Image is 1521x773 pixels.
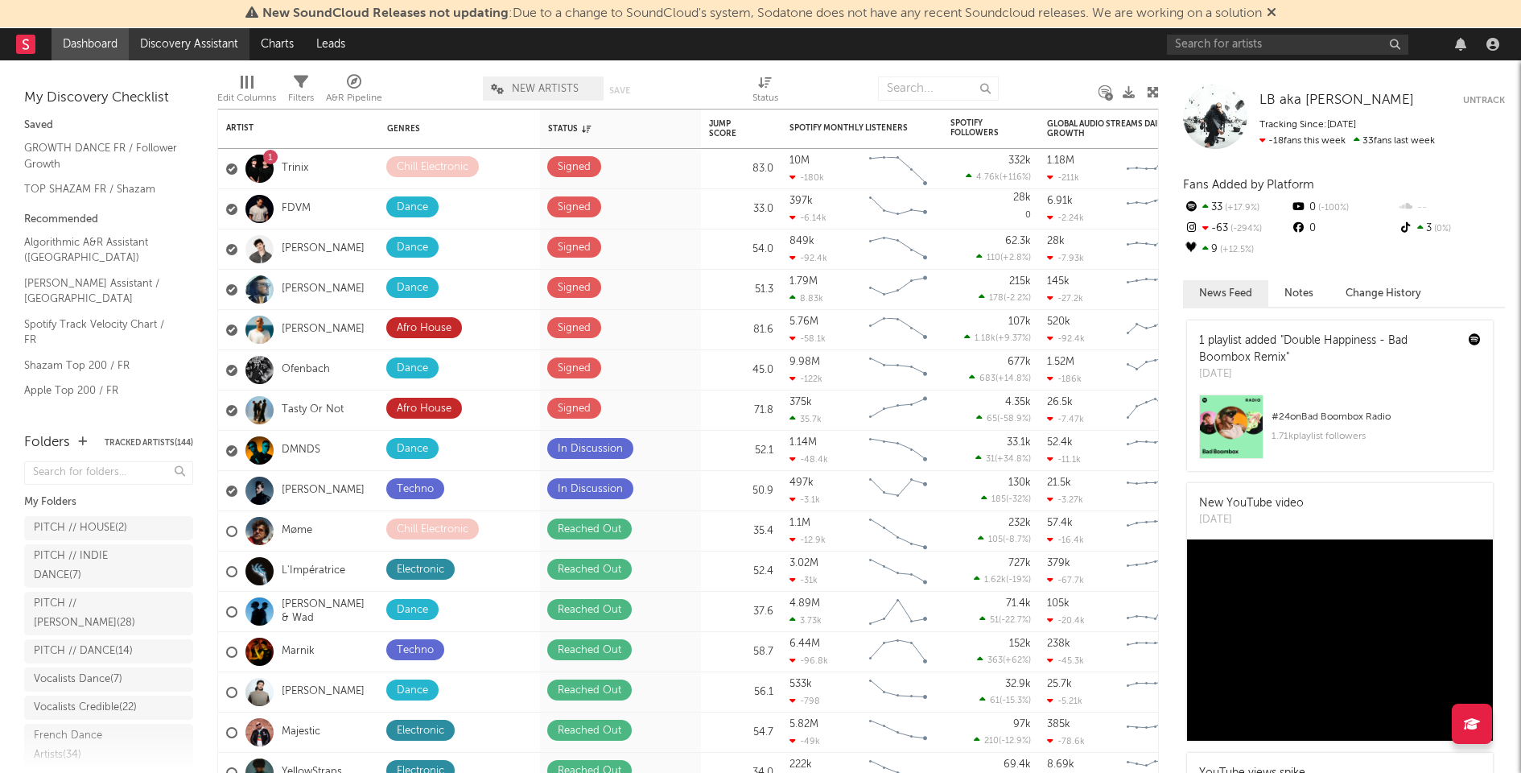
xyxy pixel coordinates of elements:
span: NEW ARTISTS [512,84,579,94]
div: 1.71k playlist followers [1272,427,1481,446]
div: 130k [1008,477,1031,488]
a: PITCH // INDIE DANCE(7) [24,544,193,588]
a: Algorithmic A&R Assistant ([GEOGRAPHIC_DATA]) [24,234,177,267]
div: 28k [1047,236,1065,246]
div: -11.1k [1047,454,1081,465]
svg: Chart title [1119,511,1192,552]
div: 3.02M [789,558,818,568]
div: Afro House [397,319,451,338]
span: -58.9 % [1000,415,1028,424]
div: Chill Electronic [397,158,468,177]
span: Dismiss [1267,7,1276,20]
div: # 24 on Bad Boombox Radio [1272,407,1481,427]
div: 1.18M [1047,155,1074,166]
a: PITCH // DANCE(14) [24,639,193,663]
div: Spotify Monthly Listeners [789,123,910,133]
div: Signed [558,359,591,378]
svg: Chart title [862,391,934,431]
a: Spotify Track Velocity Chart / FR [24,316,177,349]
div: 71.8 [709,401,773,420]
div: 52.4 [709,562,773,581]
div: PITCH // DANCE ( 14 ) [34,642,133,661]
a: Marnik [282,645,315,659]
div: -2.24k [1047,213,1084,223]
div: 57.4k [1047,518,1073,528]
div: 375k [789,397,812,407]
a: [PERSON_NAME] [282,685,365,699]
div: 533k [789,679,812,689]
a: [PERSON_NAME] & Wad [282,598,371,626]
div: Filters [288,68,314,115]
span: +17.9 % [1222,204,1259,213]
span: LB aka [PERSON_NAME] [1259,93,1414,107]
button: News Feed [1183,280,1268,307]
div: PITCH // HOUSE ( 2 ) [34,519,127,538]
div: 107k [1008,316,1031,327]
span: 0 % [1432,225,1451,234]
a: Dashboard [52,28,129,60]
a: GROWTH DANCE FR / Follower Growth [24,139,177,172]
svg: Chart title [862,632,934,672]
svg: Chart title [862,229,934,270]
div: -180k [789,172,824,183]
div: Reached Out [558,721,621,741]
div: Global Audio Streams Daily Growth [1047,119,1168,138]
div: Electronic [397,560,444,580]
span: 33 fans last week [1259,136,1435,146]
div: -27.2k [1047,293,1083,304]
div: Signed [558,198,591,217]
div: 51.3 [709,280,773,300]
div: 3 [1398,218,1505,239]
div: New YouTube video [1199,495,1304,512]
div: 81.6 [709,320,773,340]
span: -22.7 % [1001,616,1028,625]
div: -48.4k [789,454,828,465]
span: 105 [988,535,1003,544]
span: +9.37 % [998,334,1028,343]
button: Change History [1329,280,1437,307]
div: -92.4k [1047,333,1085,344]
div: 0 [1290,197,1397,218]
div: -63 [1183,218,1290,239]
span: 210 [984,737,999,746]
div: 145k [1047,276,1070,287]
button: Untrack [1463,93,1505,109]
svg: Chart title [1119,310,1192,350]
div: -45.3k [1047,655,1084,666]
div: [DATE] [1199,512,1304,528]
svg: Chart title [862,310,934,350]
div: Reached Out [558,641,621,660]
div: 83.0 [709,159,773,179]
svg: Chart title [1119,270,1192,310]
span: : Due to a change to SoundCloud's system, Sodatone does not have any recent Soundcloud releases. ... [262,7,1262,20]
span: -15.3 % [1002,697,1028,705]
div: -58.1k [789,333,826,344]
span: +34.8 % [997,455,1028,464]
div: ( ) [969,373,1031,383]
div: 9.98M [789,357,820,367]
span: +12.5 % [1218,246,1254,254]
a: Apple Top 200 / FR [24,382,177,399]
span: -8.7 % [1005,535,1028,544]
span: -100 % [1316,204,1349,213]
div: ( ) [979,614,1031,625]
div: -31k [789,575,818,585]
div: 222k [789,759,812,770]
span: -2.2 % [1006,294,1028,303]
div: Spotify Followers [950,118,1007,138]
div: -798 [789,696,820,706]
span: 683 [979,374,995,383]
div: 50.9 [709,482,773,501]
div: Electronic [397,721,444,741]
div: Dance [397,681,428,701]
span: -32 % [1008,495,1028,504]
a: [PERSON_NAME] [282,484,365,498]
div: Dance [397,440,428,459]
div: PITCH // [PERSON_NAME] ( 28 ) [34,594,147,633]
div: ( ) [975,453,1031,464]
svg: Chart title [1119,471,1192,511]
div: 1.1M [789,518,810,528]
button: Tracked Artists(144) [105,439,193,447]
svg: Chart title [862,511,934,552]
div: -12.9k [789,535,826,545]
